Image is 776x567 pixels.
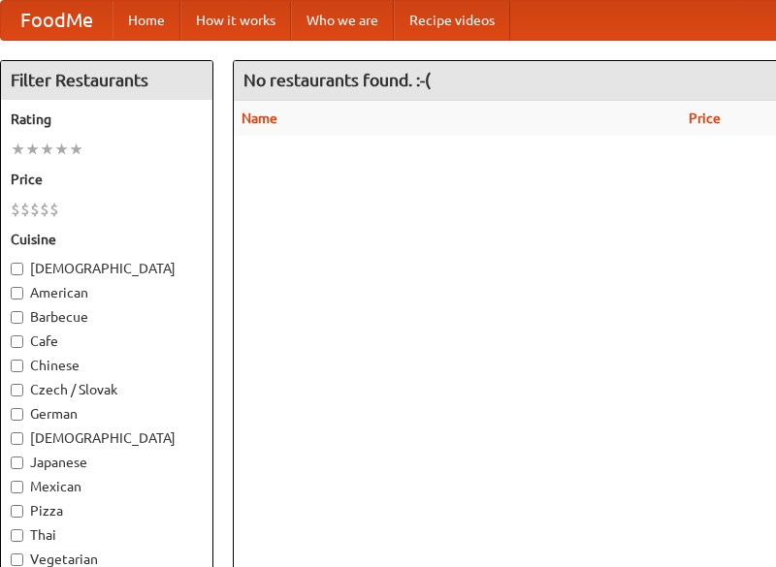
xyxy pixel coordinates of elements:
li: $ [40,199,49,220]
label: Japanese [11,453,203,472]
a: Recipe videos [394,1,510,40]
input: Barbecue [11,311,23,324]
label: German [11,404,203,424]
input: Pizza [11,505,23,518]
li: $ [20,199,30,220]
a: Home [113,1,180,40]
li: ★ [11,139,25,160]
li: ★ [25,139,40,160]
label: [DEMOGRAPHIC_DATA] [11,259,203,278]
li: ★ [69,139,83,160]
input: Thai [11,529,23,542]
label: Czech / Slovak [11,380,203,399]
h5: Price [11,170,203,189]
input: Mexican [11,481,23,493]
input: Chinese [11,360,23,372]
h5: Cuisine [11,230,203,249]
li: ★ [54,139,69,160]
a: How it works [180,1,291,40]
label: [DEMOGRAPHIC_DATA] [11,428,203,448]
label: American [11,283,203,302]
input: [DEMOGRAPHIC_DATA] [11,432,23,445]
ng-pluralize: No restaurants found. :-( [243,71,431,89]
a: Who we are [291,1,394,40]
label: Cafe [11,331,203,351]
input: Japanese [11,457,23,469]
label: Mexican [11,477,203,496]
h5: Rating [11,110,203,129]
li: ★ [40,139,54,160]
label: Barbecue [11,307,203,327]
input: [DEMOGRAPHIC_DATA] [11,263,23,275]
input: Czech / Slovak [11,384,23,396]
h4: Filter Restaurants [1,61,212,100]
label: Thai [11,525,203,545]
input: German [11,408,23,421]
li: $ [30,199,40,220]
a: Name [242,110,277,126]
a: Price [689,110,721,126]
input: American [11,287,23,299]
a: FoodMe [1,1,113,40]
input: Cafe [11,335,23,348]
label: Pizza [11,501,203,520]
label: Chinese [11,356,203,375]
li: $ [11,199,20,220]
input: Vegetarian [11,553,23,566]
li: $ [49,199,59,220]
